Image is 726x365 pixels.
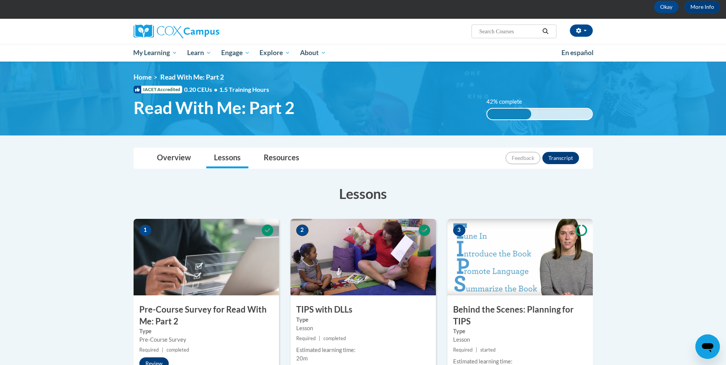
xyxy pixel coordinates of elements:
h3: Behind the Scenes: Planning for TIPS [447,304,593,328]
button: Feedback [506,152,540,164]
img: Course Image [134,219,279,295]
span: 0.20 CEUs [184,85,219,94]
input: Search Courses [478,27,540,36]
label: 42% complete [486,98,530,106]
span: Explore [259,48,290,57]
div: Lesson [296,324,430,332]
a: Resources [256,148,307,168]
span: • [214,86,217,93]
label: Type [453,327,587,336]
span: About [300,48,326,57]
button: Account Settings [570,24,593,37]
span: 2 [296,225,308,236]
img: Course Image [290,219,436,295]
a: Home [134,73,152,81]
label: Type [296,316,430,324]
h3: Pre-Course Survey for Read With Me: Part 2 [134,304,279,328]
span: Read With Me: Part 2 [160,73,224,81]
span: 3 [453,225,465,236]
div: Pre-Course Survey [139,336,273,344]
span: | [319,336,320,341]
button: Search [540,27,551,36]
h3: Lessons [134,184,593,203]
div: Estimated learning time: [296,346,430,354]
span: En español [561,49,594,57]
span: Required [453,347,473,353]
span: Required [139,347,159,353]
span: started [480,347,496,353]
a: Engage [216,44,255,62]
a: Explore [255,44,295,62]
span: 20m [296,355,308,362]
span: Learn [187,48,211,57]
a: Cox Campus [134,24,279,38]
div: Main menu [122,44,604,62]
span: | [476,347,477,353]
a: My Learning [129,44,183,62]
span: 1 [139,225,152,236]
a: Learn [182,44,216,62]
span: Engage [221,48,250,57]
span: Required [296,336,316,341]
img: Cox Campus [134,24,219,38]
span: completed [166,347,189,353]
a: En español [556,45,599,61]
span: IACET Accredited [134,86,182,93]
span: Read With Me: Part 2 [134,98,295,118]
a: More Info [684,1,720,13]
label: Type [139,327,273,336]
div: 42% complete [487,109,531,119]
img: Course Image [447,219,593,295]
span: | [162,347,163,353]
button: Okay [654,1,679,13]
a: Lessons [206,148,248,168]
span: My Learning [133,48,177,57]
a: Overview [149,148,199,168]
span: 1.5 Training Hours [219,86,269,93]
iframe: Button to launch messaging window [695,334,720,359]
div: Lesson [453,336,587,344]
a: About [295,44,331,62]
button: Transcript [542,152,579,164]
span: completed [323,336,346,341]
h3: TIPS with DLLs [290,304,436,316]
